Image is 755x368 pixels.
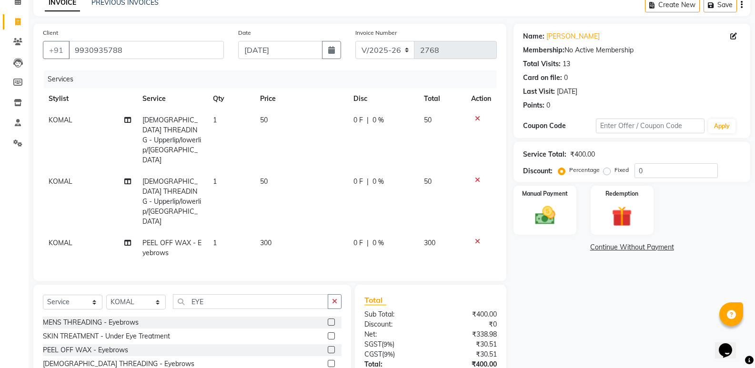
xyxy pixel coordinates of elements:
label: Client [43,29,58,37]
a: [PERSON_NAME] [546,31,600,41]
div: Points: [523,100,544,110]
input: Enter Offer / Coupon Code [596,119,705,133]
label: Redemption [605,189,638,198]
span: 0 % [372,115,384,125]
div: PEEL OFF WAX - Eyebrows [43,345,128,355]
label: Date [238,29,251,37]
div: Last Visit: [523,87,555,97]
span: 300 [260,239,272,247]
span: 0 % [372,177,384,187]
div: Coupon Code [523,121,595,131]
div: Discount: [523,166,553,176]
iframe: chat widget [715,330,745,358]
div: Sub Total: [357,309,431,319]
div: SKIN TREATMENT - Under Eye Treatment [43,331,170,341]
span: KOMAL [49,177,72,186]
input: Search by Name/Mobile/Email/Code [69,41,224,59]
span: 50 [260,177,268,186]
a: Continue Without Payment [515,242,748,252]
th: Disc [348,88,418,109]
div: 0 [546,100,550,110]
span: 0 F [353,177,363,187]
th: Qty [207,88,254,109]
span: | [367,115,369,125]
div: Services [44,70,504,88]
div: ( ) [357,349,431,359]
span: Total [364,295,386,305]
div: ₹400.00 [431,309,504,319]
span: 9% [383,340,393,348]
div: ₹400.00 [570,149,595,159]
label: Manual Payment [522,189,568,198]
div: MENS THREADING - Eyebrows [43,318,139,328]
span: [DEMOGRAPHIC_DATA] THREADING - Upperlip/lowerlip/[GEOGRAPHIC_DATA] [142,116,201,164]
th: Action [465,88,497,109]
th: Service [137,88,207,109]
span: 9% [384,350,393,358]
span: 0 F [353,238,363,248]
div: Card on file: [523,73,562,83]
div: 0 [564,73,568,83]
button: +91 [43,41,70,59]
span: 50 [424,116,432,124]
th: Stylist [43,88,137,109]
div: Name: [523,31,544,41]
label: Fixed [614,166,629,174]
div: Membership: [523,45,564,55]
div: Net: [357,329,431,339]
div: No Active Membership [523,45,741,55]
div: Service Total: [523,149,566,159]
img: _cash.svg [529,204,562,227]
th: Price [254,88,348,109]
span: CGST [364,350,382,358]
span: 0 % [372,238,384,248]
input: Search or Scan [173,294,328,309]
span: PEEL OFF WAX - Eyebrows [142,239,201,257]
img: _gift.svg [605,204,638,229]
span: 300 [424,239,435,247]
span: 50 [424,177,432,186]
span: 1 [213,177,217,186]
div: ₹0 [431,319,504,329]
th: Total [418,88,465,109]
span: SGST [364,340,382,348]
div: [DATE] [557,87,577,97]
div: Total Visits: [523,59,561,69]
div: Discount: [357,319,431,329]
label: Invoice Number [355,29,397,37]
span: KOMAL [49,239,72,247]
span: KOMAL [49,116,72,124]
span: 50 [260,116,268,124]
label: Percentage [569,166,600,174]
span: 1 [213,116,217,124]
span: 0 F [353,115,363,125]
div: 13 [563,59,570,69]
button: Apply [708,119,735,133]
span: | [367,238,369,248]
span: [DEMOGRAPHIC_DATA] THREADING - Upperlip/lowerlip/[GEOGRAPHIC_DATA] [142,177,201,226]
span: | [367,177,369,187]
div: ₹338.98 [431,329,504,339]
div: ₹30.51 [431,339,504,349]
span: 1 [213,239,217,247]
div: ( ) [357,339,431,349]
div: ₹30.51 [431,349,504,359]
